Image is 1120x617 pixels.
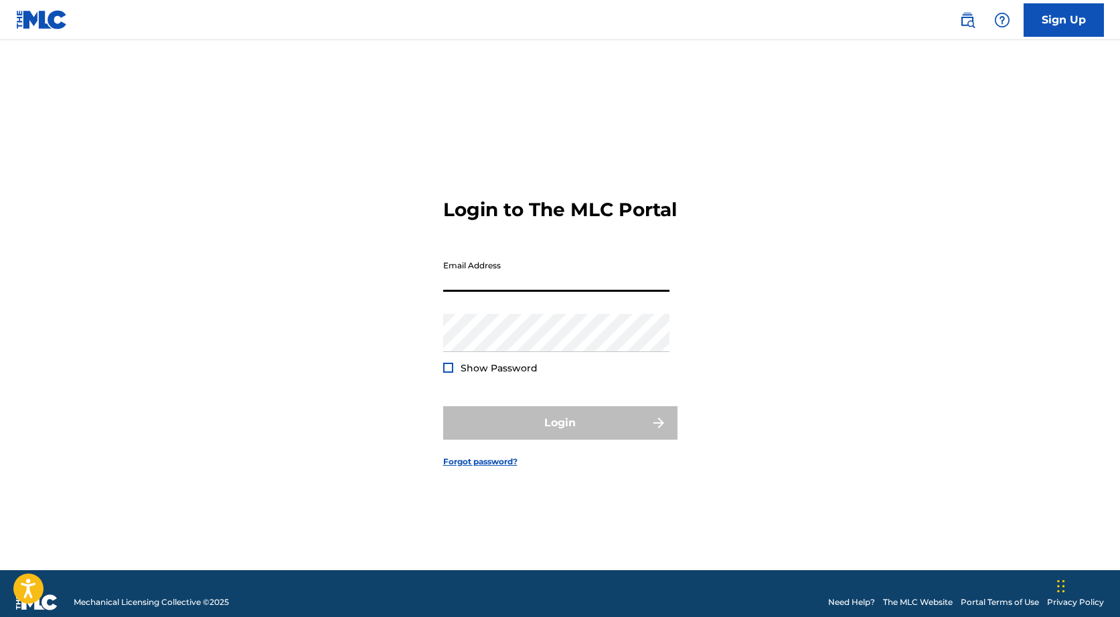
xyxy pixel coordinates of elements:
[461,362,538,374] span: Show Password
[828,596,875,608] a: Need Help?
[1057,566,1065,606] div: Drag
[959,12,975,28] img: search
[16,10,68,29] img: MLC Logo
[989,7,1016,33] div: Help
[883,596,953,608] a: The MLC Website
[954,7,981,33] a: Public Search
[443,456,517,468] a: Forgot password?
[1024,3,1104,37] a: Sign Up
[443,198,677,222] h3: Login to The MLC Portal
[74,596,229,608] span: Mechanical Licensing Collective © 2025
[1053,553,1120,617] iframe: Chat Widget
[961,596,1039,608] a: Portal Terms of Use
[1047,596,1104,608] a: Privacy Policy
[994,12,1010,28] img: help
[16,594,58,610] img: logo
